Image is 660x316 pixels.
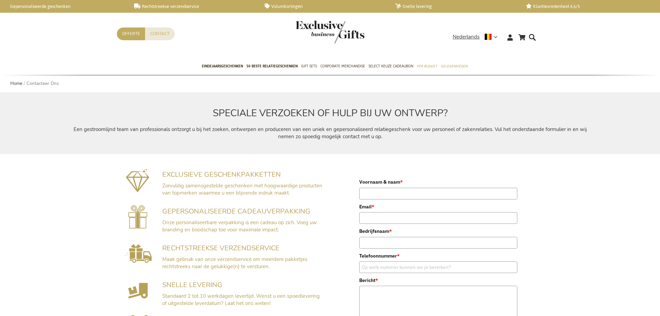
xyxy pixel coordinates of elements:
[368,63,413,70] span: Select Keuze Cadeaubon
[359,178,517,186] label: Voornaam & naam
[359,252,517,260] label: Telefoonnummer
[162,293,320,307] span: Standaard 2 tot 10 werkdagen levertijd. Wenst u een spoedlevering of uitgestelde leverdatum? Laat...
[162,182,322,196] span: Zorvuldig samensgestelde geschenken met hoogwaardige producten van topmerken waarmee u een blijve...
[246,58,298,75] a: 50 beste relatiegeschenken
[66,108,594,119] h2: SPECIALE VERZOEKEN OF HULP BIJ UW ONTWERP?
[359,276,517,284] label: Bericht
[162,256,307,270] span: Maak gebruik van onze verzendservice om meerdere pakketjes rechtstreeks naar de gelukkige(n) te v...
[441,63,467,70] span: Gelegenheden
[66,126,594,141] p: Een gestroomlijnd team van professionals ontzorgt u bij het zoeken, ontwerpen en produceren van e...
[128,205,147,229] img: Gepersonaliseerde cadeauverpakking voorzien van uw branding
[10,80,22,87] a: Home
[124,244,152,263] img: Rechtstreekse Verzendservice
[265,3,384,9] a: Volumkortingen
[117,28,145,40] a: Offerte
[246,63,298,70] span: 50 beste relatiegeschenken
[320,58,365,75] a: Corporate Merchandise
[162,243,279,253] span: RECHTSTREEKSE VERZENDSERVICE
[395,3,515,9] a: Snelle levering
[359,203,517,210] label: Email
[359,261,517,273] input: Op welk nummer kunnen we je bereiken?
[202,58,243,75] a: Eindejaarsgeschenken
[320,63,365,70] span: Corporate Merchandise
[368,58,413,75] a: Select Keuze Cadeaubon
[441,58,467,75] a: Gelegenheden
[162,280,222,290] span: SNELLE LEVERING
[301,58,317,75] a: Gift Sets
[162,207,310,216] span: GEPERSONALISEERDE CADEAUVERPAKKING
[296,21,364,43] img: Exclusive Business gifts logo
[453,33,480,41] span: Nederlands
[3,3,123,9] a: Gepersonaliseerde geschenken
[359,227,517,235] label: Bedrijfsnaam
[202,63,243,70] span: Eindejaarsgeschenken
[162,170,281,179] span: EXCLUSIEVE GESCHENKPAKKETTEN
[526,3,646,9] a: Klanttevredenheid 4,6/5
[26,80,59,87] strong: Contacteer Ons
[134,3,254,9] a: Rechtstreekse verzendservice
[124,258,152,265] a: Rechtstreekse Verzendservice
[162,219,317,233] span: Onze personaliseerbare verpakking is een cadeau op zich. Voeg uw branding en boodschap toe voor m...
[126,168,150,192] img: Exclusieve geschenkpakketten mét impact
[296,21,330,43] a: store logo
[145,28,175,40] a: Contact
[417,63,437,70] span: Per Budget
[301,63,317,70] span: Gift Sets
[417,58,437,75] a: Per Budget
